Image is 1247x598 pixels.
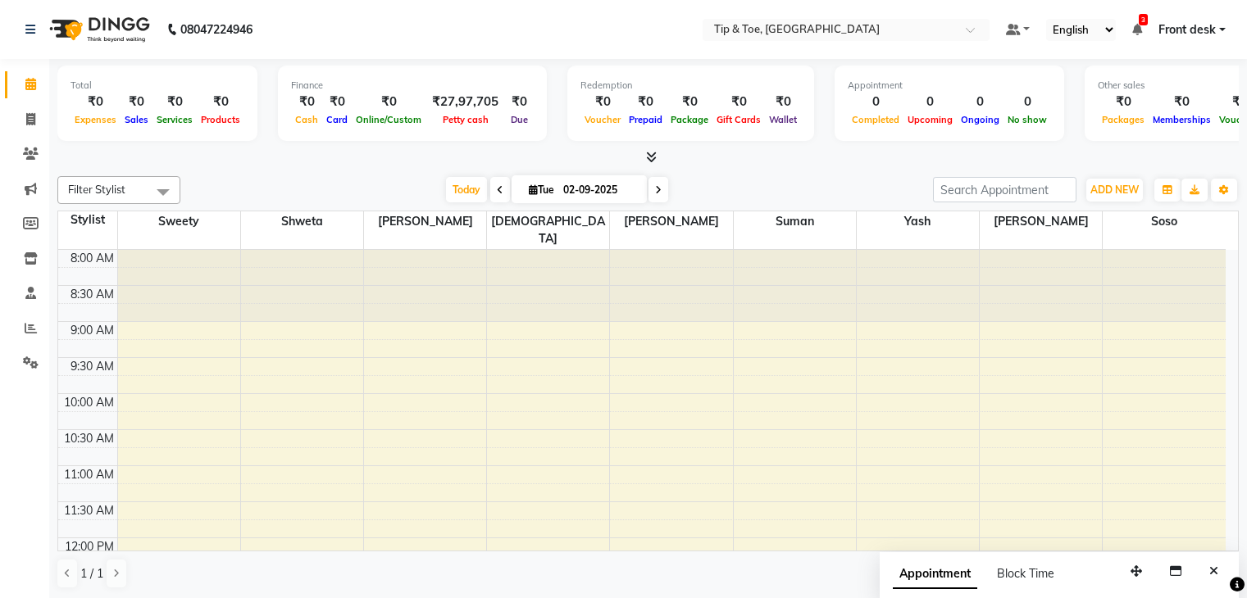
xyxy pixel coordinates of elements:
[61,502,117,519] div: 11:30 AM
[322,114,352,125] span: Card
[61,466,117,483] div: 11:00 AM
[67,286,117,303] div: 8:30 AM
[734,211,856,232] span: Suman
[71,79,244,93] div: Total
[1098,114,1149,125] span: Packages
[933,177,1076,202] input: Search Appointment
[446,177,487,202] span: Today
[322,93,352,111] div: ₹0
[352,93,426,111] div: ₹0
[857,211,979,232] span: Yash
[1149,93,1215,111] div: ₹0
[487,211,609,249] span: [DEMOGRAPHIC_DATA]
[558,178,640,202] input: 2025-09-02
[118,211,240,232] span: Sweety
[1132,22,1142,37] a: 3
[180,7,253,52] b: 08047224946
[68,183,125,196] span: Filter Stylist
[58,211,117,229] div: Stylist
[61,394,117,411] div: 10:00 AM
[957,93,1004,111] div: 0
[67,250,117,267] div: 8:00 AM
[71,114,121,125] span: Expenses
[1149,114,1215,125] span: Memberships
[61,430,117,447] div: 10:30 AM
[980,211,1102,232] span: [PERSON_NAME]
[712,93,765,111] div: ₹0
[580,93,625,111] div: ₹0
[439,114,493,125] span: Petty cash
[197,93,244,111] div: ₹0
[152,93,197,111] div: ₹0
[957,114,1004,125] span: Ongoing
[152,114,197,125] span: Services
[121,114,152,125] span: Sales
[848,114,903,125] span: Completed
[505,93,534,111] div: ₹0
[525,183,558,196] span: Tue
[580,79,801,93] div: Redemption
[1098,93,1149,111] div: ₹0
[42,7,154,52] img: logo
[1158,21,1216,39] span: Front desk
[667,114,712,125] span: Package
[1103,211,1226,232] span: soso
[903,93,957,111] div: 0
[291,79,534,93] div: Finance
[241,211,363,232] span: shweta
[625,114,667,125] span: Prepaid
[197,114,244,125] span: Products
[121,93,152,111] div: ₹0
[1086,179,1143,202] button: ADD NEW
[625,93,667,111] div: ₹0
[1004,114,1051,125] span: No show
[893,559,977,589] span: Appointment
[667,93,712,111] div: ₹0
[1090,183,1139,196] span: ADD NEW
[80,565,103,582] span: 1 / 1
[291,93,322,111] div: ₹0
[507,114,532,125] span: Due
[291,114,322,125] span: Cash
[848,79,1051,93] div: Appointment
[580,114,625,125] span: Voucher
[1139,14,1148,25] span: 3
[997,566,1054,581] span: Block Time
[903,114,957,125] span: Upcoming
[610,211,732,232] span: [PERSON_NAME]
[426,93,505,111] div: ₹27,97,705
[61,538,117,555] div: 12:00 PM
[352,114,426,125] span: Online/Custom
[67,358,117,375] div: 9:30 AM
[67,322,117,339] div: 9:00 AM
[765,114,801,125] span: Wallet
[1004,93,1051,111] div: 0
[1202,559,1226,584] button: Close
[712,114,765,125] span: Gift Cards
[848,93,903,111] div: 0
[71,93,121,111] div: ₹0
[765,93,801,111] div: ₹0
[364,211,486,232] span: [PERSON_NAME]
